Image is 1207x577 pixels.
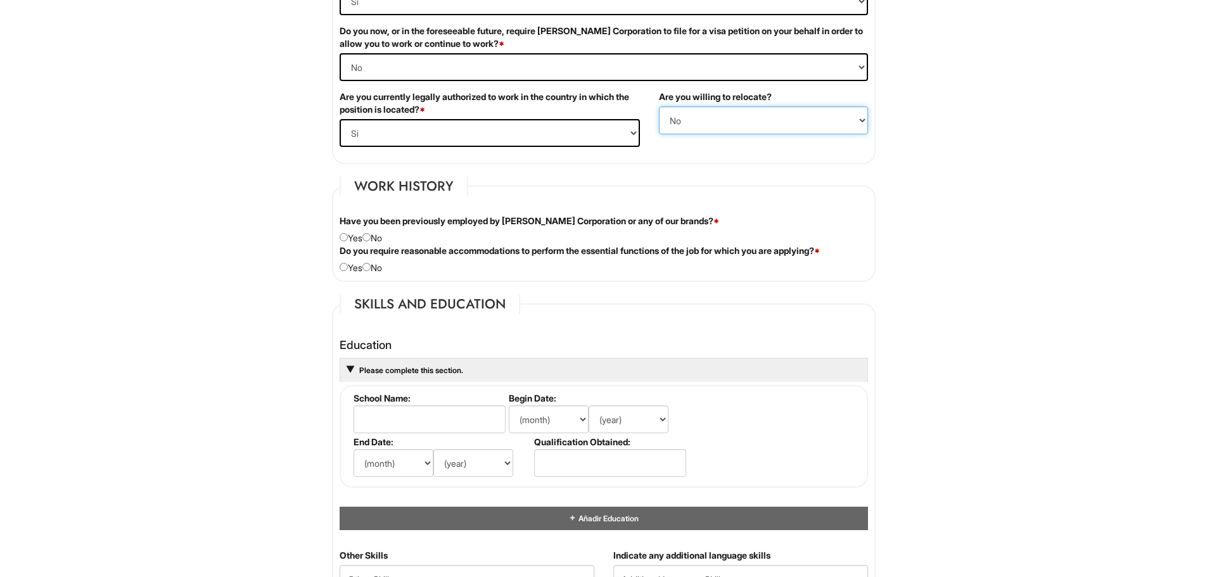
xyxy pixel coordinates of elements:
[340,244,820,257] label: Do you require reasonable accommodations to perform the essential functions of the job for which ...
[340,295,520,314] legend: Skills and Education
[659,106,868,134] select: (Yes / No)
[659,91,772,103] label: Are you willing to relocate?
[509,393,684,403] label: Begin Date:
[340,177,468,196] legend: Work History
[340,215,719,227] label: Have you been previously employed by [PERSON_NAME] Corporation or any of our brands?
[354,393,504,403] label: School Name:
[354,436,529,447] label: End Date:
[534,436,684,447] label: Qualification Obtained:
[577,514,638,523] span: Añadir Education
[340,549,388,562] label: Other Skills
[358,365,463,375] a: Please complete this section.
[613,549,770,562] label: Indicate any additional language skills
[340,25,868,50] label: Do you now, or in the foreseeable future, require [PERSON_NAME] Corporation to file for a visa pe...
[340,53,868,81] select: (Yes / No)
[340,91,640,116] label: Are you currently legally authorized to work in the country in which the position is located?
[330,215,878,244] div: Yes No
[340,119,640,147] select: (Yes / No)
[330,244,878,274] div: Yes No
[340,339,868,352] h4: Education
[568,514,638,523] a: Añadir Education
